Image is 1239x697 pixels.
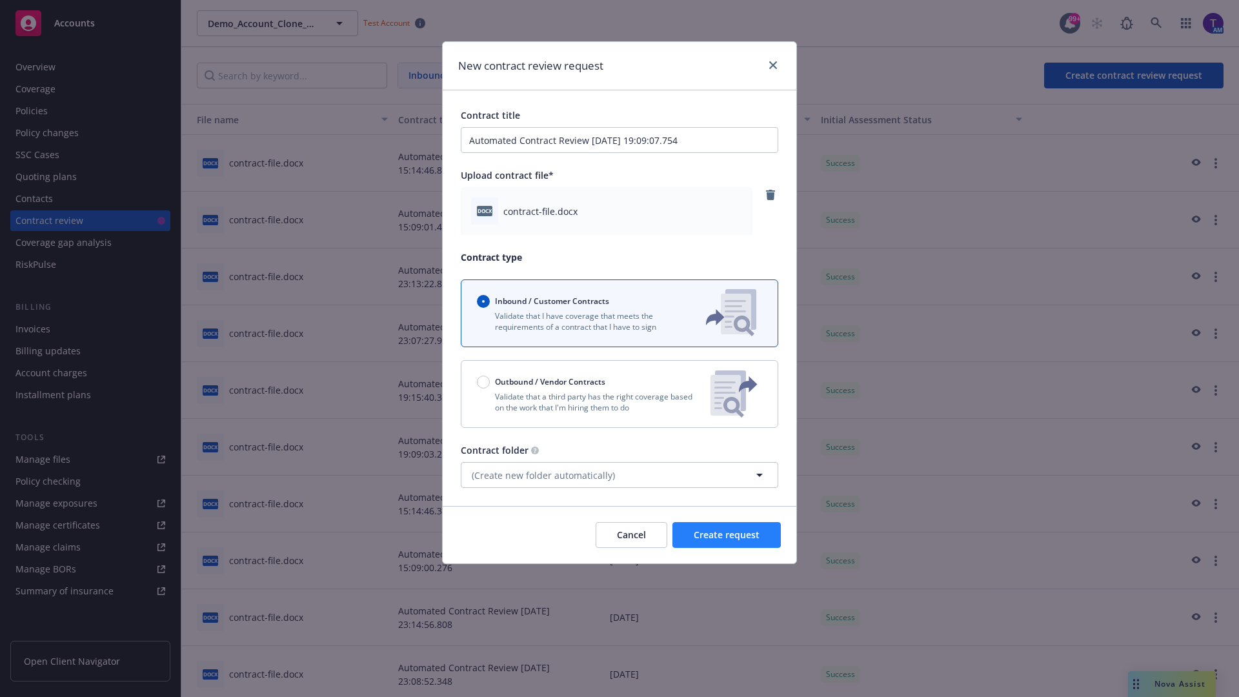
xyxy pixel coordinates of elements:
[763,187,778,203] a: remove
[472,469,615,482] span: (Create new folder automatically)
[461,360,778,428] button: Outbound / Vendor ContractsValidate that a third party has the right coverage based on the work t...
[495,296,609,307] span: Inbound / Customer Contracts
[765,57,781,73] a: close
[461,462,778,488] button: (Create new folder automatically)
[458,57,603,74] h1: New contract review request
[672,522,781,548] button: Create request
[477,206,492,216] span: docx
[503,205,578,218] span: contract-file.docx
[461,169,554,181] span: Upload contract file*
[694,529,760,541] span: Create request
[461,127,778,153] input: Enter a title for this contract
[477,391,700,413] p: Validate that a third party has the right coverage based on the work that I'm hiring them to do
[477,376,490,389] input: Outbound / Vendor Contracts
[617,529,646,541] span: Cancel
[461,444,529,456] span: Contract folder
[461,279,778,347] button: Inbound / Customer ContractsValidate that I have coverage that meets the requirements of a contra...
[477,310,685,332] p: Validate that I have coverage that meets the requirements of a contract that I have to sign
[461,109,520,121] span: Contract title
[461,250,778,264] p: Contract type
[495,376,605,387] span: Outbound / Vendor Contracts
[477,295,490,308] input: Inbound / Customer Contracts
[596,522,667,548] button: Cancel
